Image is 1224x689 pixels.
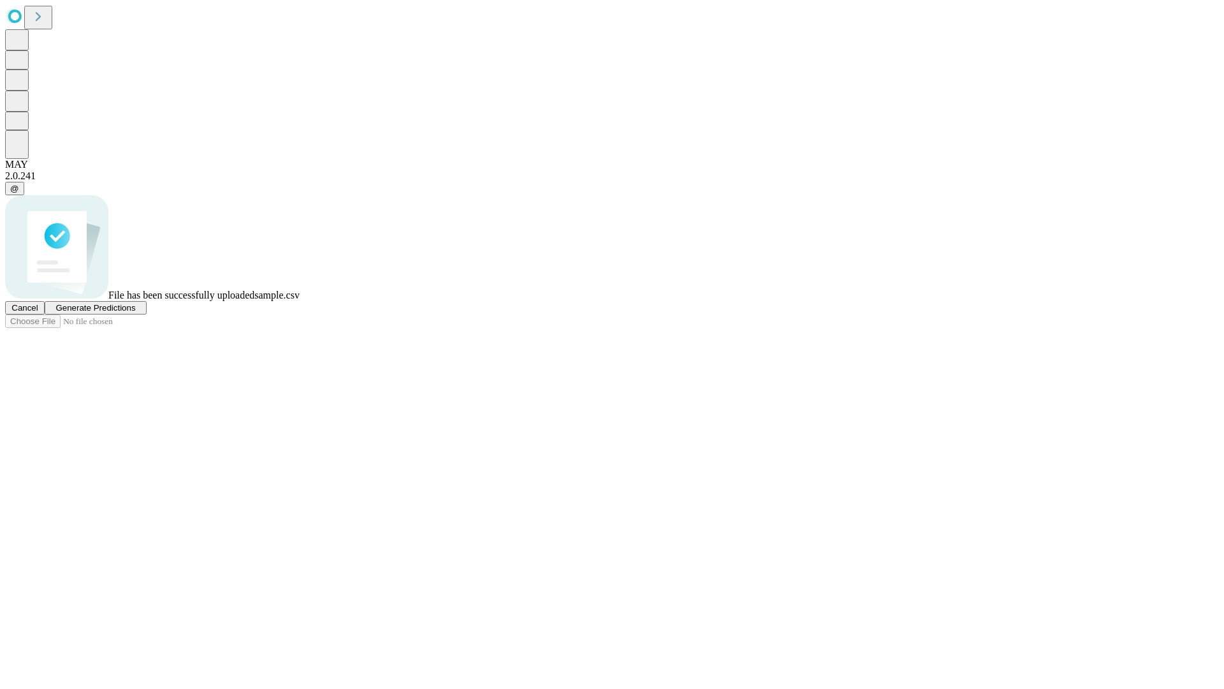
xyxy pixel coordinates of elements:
span: File has been successfully uploaded [108,290,254,300]
span: @ [10,184,19,193]
button: Cancel [5,301,45,315]
span: Generate Predictions [55,303,135,313]
button: @ [5,182,24,195]
div: MAY [5,159,1219,170]
span: Cancel [11,303,38,313]
div: 2.0.241 [5,170,1219,182]
span: sample.csv [254,290,300,300]
button: Generate Predictions [45,301,147,315]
